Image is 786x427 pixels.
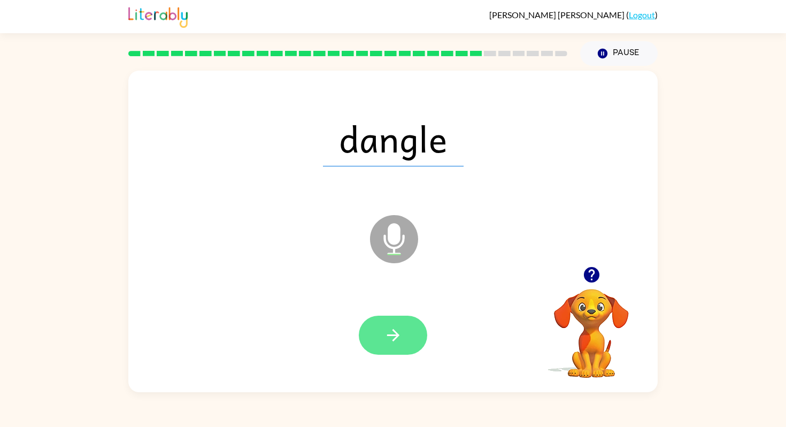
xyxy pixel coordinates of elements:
span: [PERSON_NAME] [PERSON_NAME] [489,10,626,20]
div: ( ) [489,10,658,20]
video: Your browser must support playing .mp4 files to use Literably. Please try using another browser. [538,272,645,379]
a: Logout [629,10,655,20]
button: Pause [580,41,658,66]
img: Literably [128,4,188,28]
span: dangle [323,111,464,166]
